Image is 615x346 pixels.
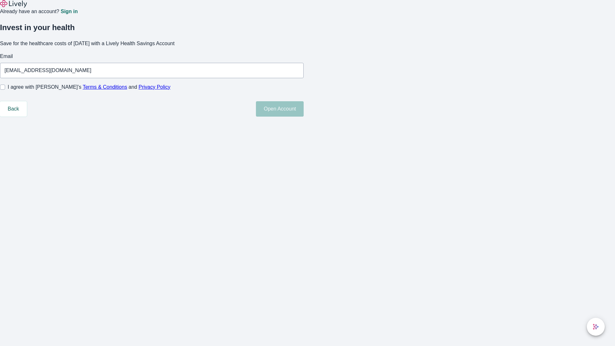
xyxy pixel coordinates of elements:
a: Sign in [61,9,78,14]
button: chat [587,318,605,336]
span: I agree with [PERSON_NAME]’s and [8,83,170,91]
svg: Lively AI Assistant [593,324,599,330]
a: Privacy Policy [139,84,171,90]
a: Terms & Conditions [83,84,127,90]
